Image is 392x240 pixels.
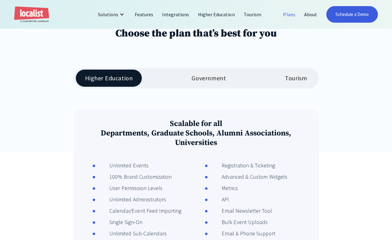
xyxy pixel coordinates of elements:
a: About [300,7,322,22]
div: Email Newsletter Tool [208,207,272,215]
div: Unlimited Sub-Calendars [95,229,167,238]
h3: Scalable for all Departments, Graduate Schools, Alumni Associations, Universities [80,119,312,147]
a: Schedule a Demo [326,6,378,23]
div: API [208,195,229,204]
div: 100% Brand Customization [95,173,172,181]
div: Unlimited Events [95,161,149,170]
a: Higher Education [194,7,239,22]
div: Government [192,74,226,82]
a: Features [130,7,158,22]
div: Higher Education [85,74,133,82]
div: Bulk Event Uploads [208,218,268,226]
div: Unlimited Administrators [95,195,166,204]
div: Solutions [98,11,118,18]
a: Integrations [158,7,194,22]
div: Registration & Ticketing [208,161,275,170]
a: Plans [279,7,300,22]
div: Advanced & Custom Widgets [208,173,287,181]
div: Calendar/Event Feed Importing [95,207,181,215]
div: Email & Phone Support [208,229,275,238]
div: Tourism [285,74,307,82]
h1: Choose the plan that’s best for you [115,27,277,40]
div: Solutions [93,7,130,22]
div: Single Sign-On [95,218,142,226]
div: Metrics [208,184,238,192]
a: home [14,6,49,23]
div: User Permission Levels [95,184,162,192]
a: Tourism [239,7,266,22]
